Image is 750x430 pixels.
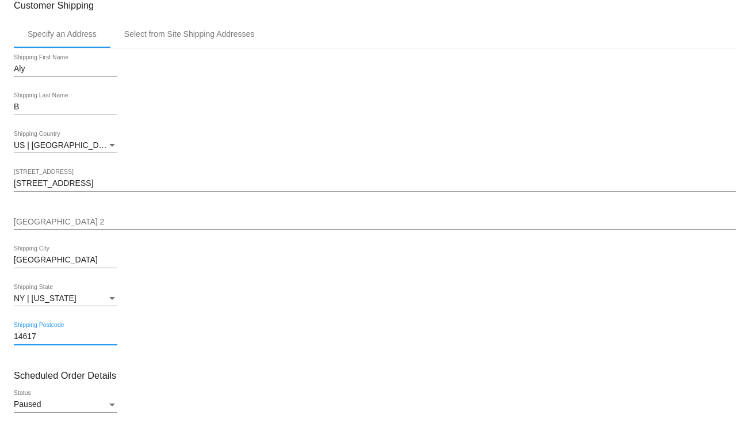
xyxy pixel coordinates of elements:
input: Shipping Last Name [14,102,117,112]
input: Shipping Street 2 [14,218,736,227]
span: Paused [14,399,41,409]
h3: Scheduled Order Details [14,370,736,381]
mat-select: Shipping State [14,294,117,303]
mat-select: Shipping Country [14,141,117,150]
input: Shipping First Name [14,64,117,74]
mat-select: Status [14,400,117,409]
span: US | [GEOGRAPHIC_DATA] [14,140,116,150]
div: Specify an Address [28,29,97,39]
div: Select from Site Shipping Addresses [124,29,254,39]
input: Shipping Street 1 [14,179,736,188]
input: Shipping City [14,256,117,265]
input: Shipping Postcode [14,332,117,341]
span: NY | [US_STATE] [14,294,76,303]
